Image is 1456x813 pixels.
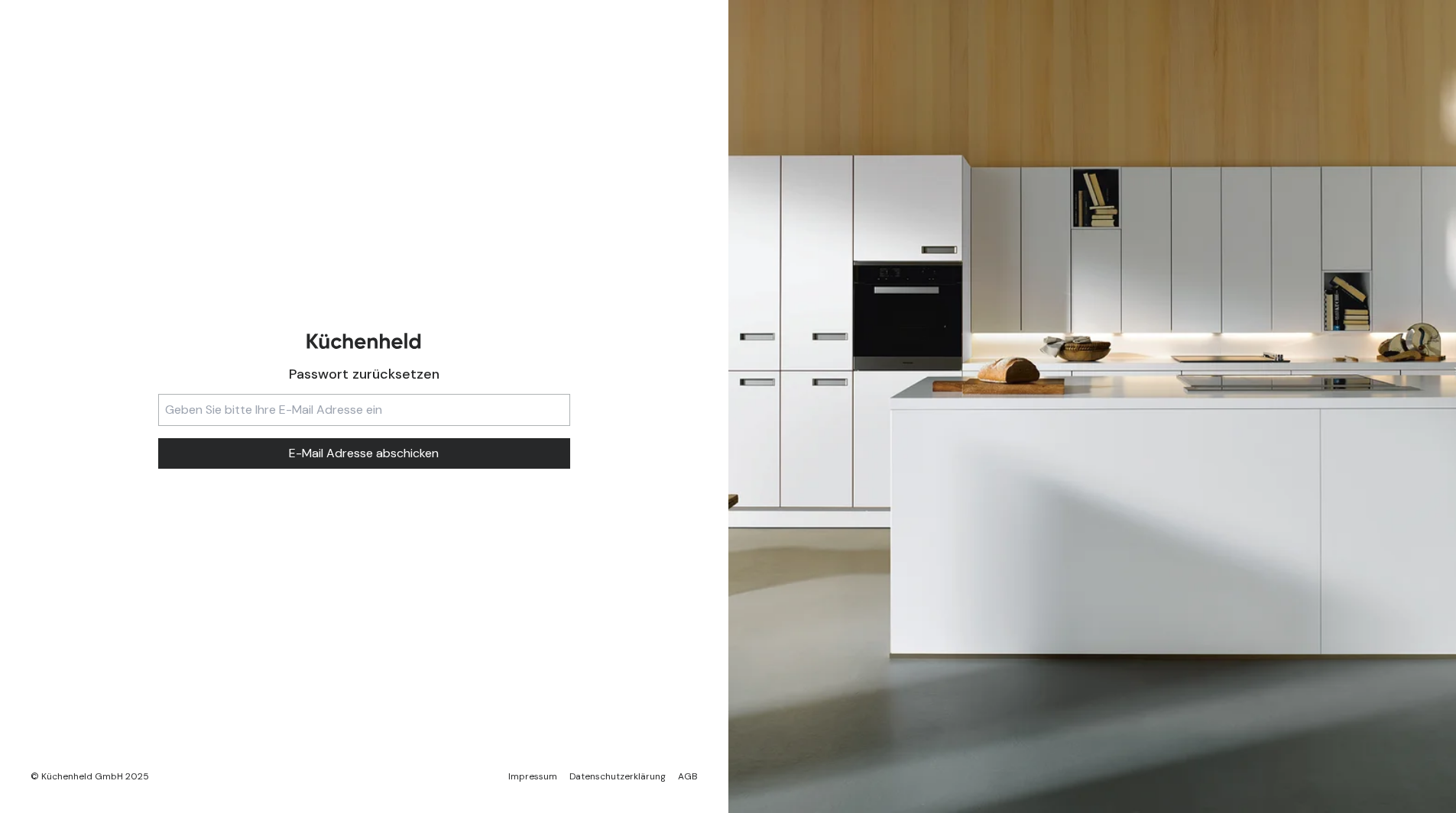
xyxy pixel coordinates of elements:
[678,770,698,782] a: AGB
[158,438,570,469] button: E-Mail Adresse abschicken
[306,333,421,349] img: Kuechenheld logo
[508,770,557,782] a: Impressum
[31,770,149,782] div: © Küchenheld GmbH 2025
[158,363,570,385] h1: Passwort zurücksetzen
[289,444,439,463] span: E-Mail Adresse abschicken
[158,394,570,426] input: Geben Sie bitte Ihre E-Mail Adresse ein
[569,770,666,782] a: Datenschutzerklärung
